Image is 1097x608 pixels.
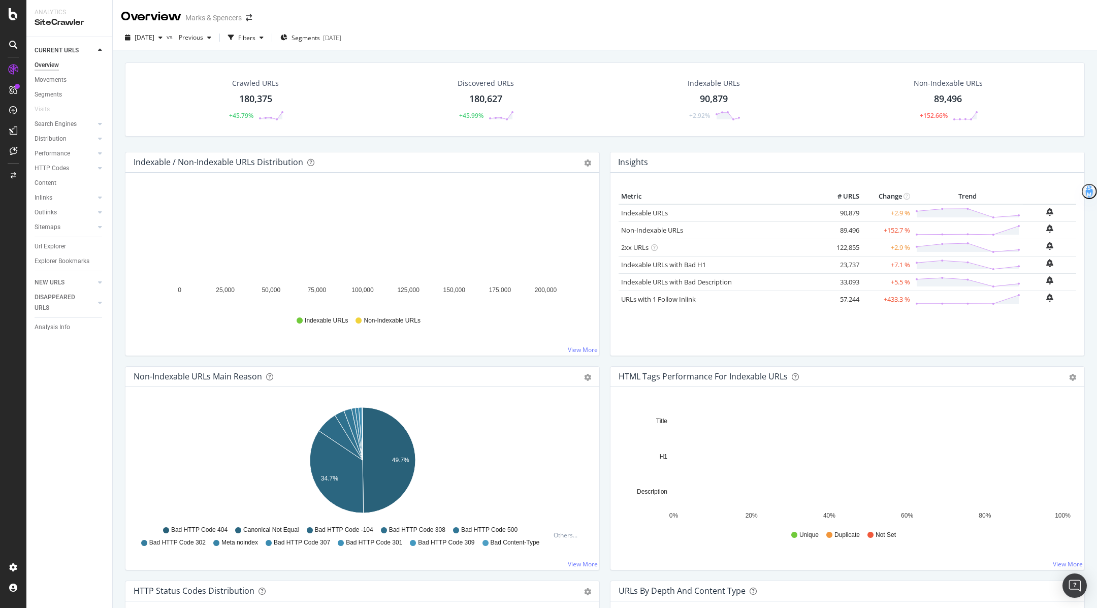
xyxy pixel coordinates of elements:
div: URLs by Depth and Content Type [619,586,746,596]
text: 34.7% [321,475,338,482]
span: Bad HTTP Code 309 [418,538,474,547]
text: 25,000 [216,286,235,294]
span: Bad Content-Type [491,538,540,547]
div: Outlinks [35,207,57,218]
span: Bad HTTP Code 301 [346,538,402,547]
div: Content [35,178,56,188]
div: Others... [554,531,582,539]
div: Indexable URLs [688,78,740,88]
a: Distribution [35,134,95,144]
svg: A chart. [619,403,1077,521]
span: Not Set [876,531,896,539]
td: +152.7 % [862,221,913,239]
text: 150,000 [443,286,466,294]
td: 33,093 [821,273,862,291]
div: HTTP Codes [35,163,69,174]
div: +45.79% [229,111,253,120]
a: NEW URLS [35,277,95,288]
a: Outlinks [35,207,95,218]
span: Bad HTTP Code -104 [315,526,373,534]
div: Sitemaps [35,222,60,233]
div: 90,879 [700,92,728,106]
svg: A chart. [134,189,592,307]
span: Canonical Not Equal [243,526,299,534]
button: Filters [224,29,268,46]
a: URLs with 1 Follow Inlink [621,295,696,304]
a: Visits [35,104,60,115]
div: Analytics [35,8,104,17]
a: View More [1053,560,1083,568]
div: gear [1069,374,1076,381]
span: Duplicate [834,531,860,539]
div: 180,627 [469,92,502,106]
td: +2.9 % [862,239,913,256]
text: 60% [901,512,913,519]
text: 100,000 [351,286,374,294]
div: bell-plus [1046,242,1053,250]
div: [DATE] [323,34,341,42]
a: Segments [35,89,105,100]
a: CURRENT URLS [35,45,95,56]
div: HTML Tags Performance for Indexable URLs [619,371,788,381]
div: +2.92% [689,111,710,120]
text: 0% [669,512,679,519]
span: Bad HTTP Code 308 [389,526,445,534]
div: bell-plus [1046,208,1053,216]
div: Non-Indexable URLs Main Reason [134,371,262,381]
a: DISAPPEARED URLS [35,292,95,313]
button: Previous [175,29,215,46]
text: 175,000 [489,286,511,294]
div: CURRENT URLS [35,45,79,56]
td: +2.9 % [862,204,913,222]
a: Non-Indexable URLs [621,226,683,235]
span: Meta noindex [221,538,258,547]
div: Indexable / Non-Indexable URLs Distribution [134,157,303,167]
text: 200,000 [535,286,557,294]
a: HTTP Codes [35,163,95,174]
a: Overview [35,60,105,71]
div: bell-plus [1046,294,1053,302]
div: Distribution [35,134,67,144]
a: Sitemaps [35,222,95,233]
svg: A chart. [134,403,592,521]
th: Change [862,189,913,204]
button: Segments[DATE] [276,29,345,46]
text: 40% [823,512,835,519]
div: Performance [35,148,70,159]
text: 75,000 [308,286,327,294]
td: +7.1 % [862,256,913,273]
a: Search Engines [35,119,95,130]
text: 80% [979,512,991,519]
div: +152.66% [920,111,948,120]
td: 23,737 [821,256,862,273]
h4: Insights [618,155,648,169]
span: 2025 Oct. 4th [135,33,154,42]
a: Performance [35,148,95,159]
div: SiteCrawler [35,17,104,28]
td: 122,855 [821,239,862,256]
text: Title [656,418,668,425]
a: Movements [35,75,105,85]
span: Segments [292,34,320,42]
td: 89,496 [821,221,862,239]
button: [DATE] [121,29,167,46]
a: Url Explorer [35,241,105,252]
div: Overview [35,60,59,71]
a: Content [35,178,105,188]
span: Bad HTTP Code 404 [171,526,228,534]
div: bell-plus [1046,259,1053,267]
span: Bad HTTP Code 500 [461,526,518,534]
div: NEW URLS [35,277,64,288]
td: 90,879 [821,204,862,222]
div: Url Explorer [35,241,66,252]
td: +433.3 % [862,291,913,308]
span: Bad HTTP Code 307 [274,538,330,547]
div: 89,496 [934,92,962,106]
a: View More [568,560,598,568]
a: 2xx URLs [621,243,649,252]
div: Overview [121,8,181,25]
span: Bad HTTP Code 302 [149,538,206,547]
